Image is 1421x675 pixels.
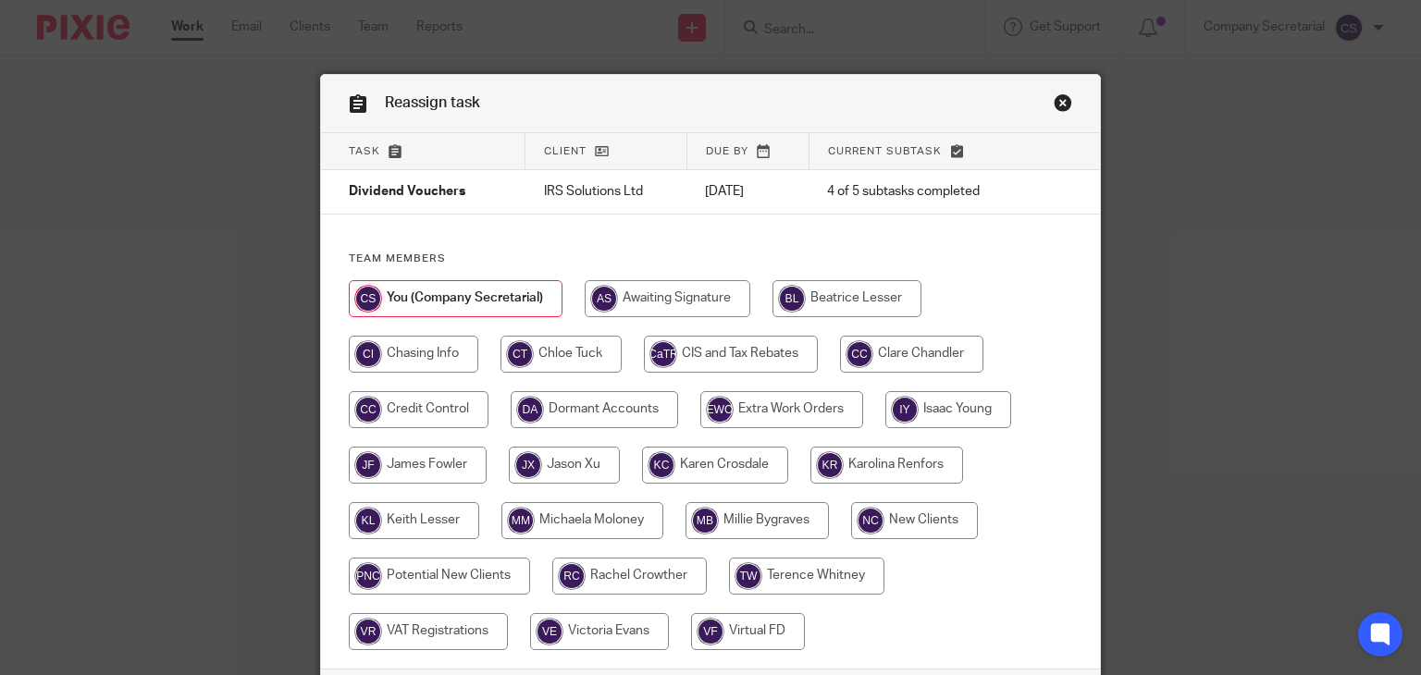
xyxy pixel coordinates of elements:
[828,146,942,156] span: Current subtask
[544,182,669,201] p: IRS Solutions Ltd
[809,170,1034,215] td: 4 of 5 subtasks completed
[706,146,748,156] span: Due by
[544,146,587,156] span: Client
[385,95,480,110] span: Reassign task
[349,186,465,199] span: Dividend Vouchers
[1054,93,1072,118] a: Close this dialog window
[349,146,380,156] span: Task
[349,252,1073,266] h4: Team members
[705,182,790,201] p: [DATE]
